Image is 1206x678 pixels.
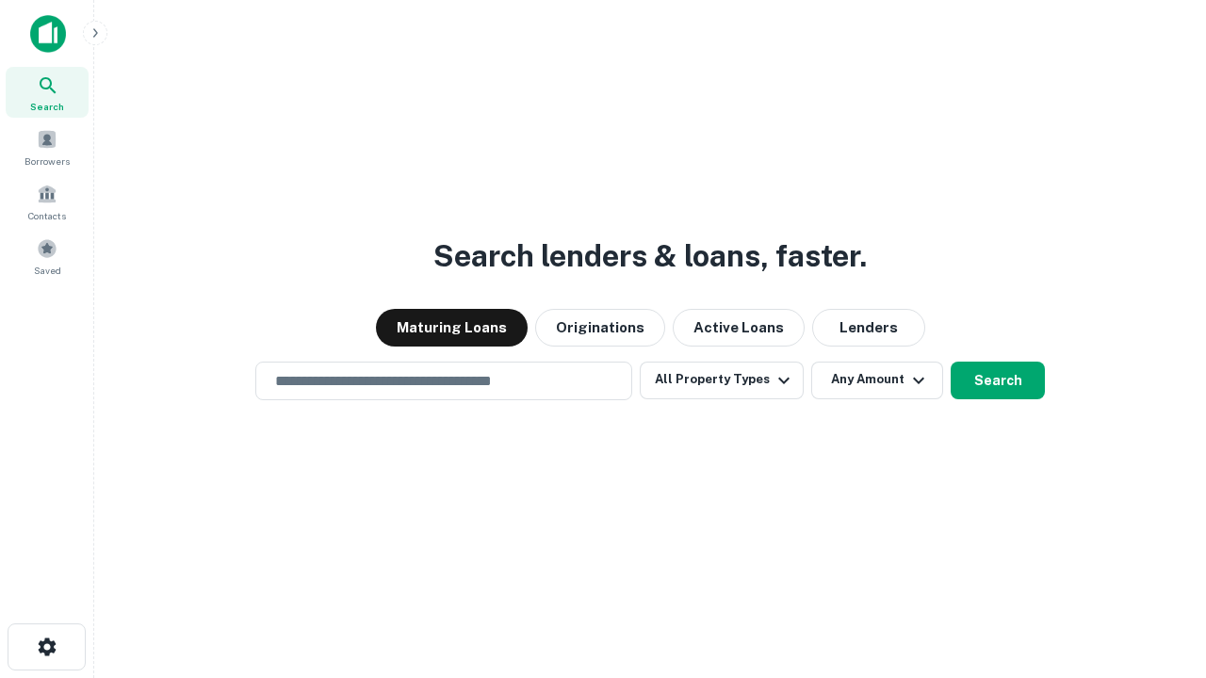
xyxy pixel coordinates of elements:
[28,208,66,223] span: Contacts
[6,176,89,227] a: Contacts
[951,362,1045,399] button: Search
[673,309,805,347] button: Active Loans
[30,99,64,114] span: Search
[376,309,528,347] button: Maturing Loans
[535,309,665,347] button: Originations
[24,153,70,169] span: Borrowers
[811,362,943,399] button: Any Amount
[433,234,867,279] h3: Search lenders & loans, faster.
[640,362,804,399] button: All Property Types
[30,15,66,53] img: capitalize-icon.png
[34,263,61,278] span: Saved
[812,309,925,347] button: Lenders
[6,231,89,282] a: Saved
[1112,467,1206,557] iframe: Chat Widget
[6,67,89,118] a: Search
[6,121,89,172] a: Borrowers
